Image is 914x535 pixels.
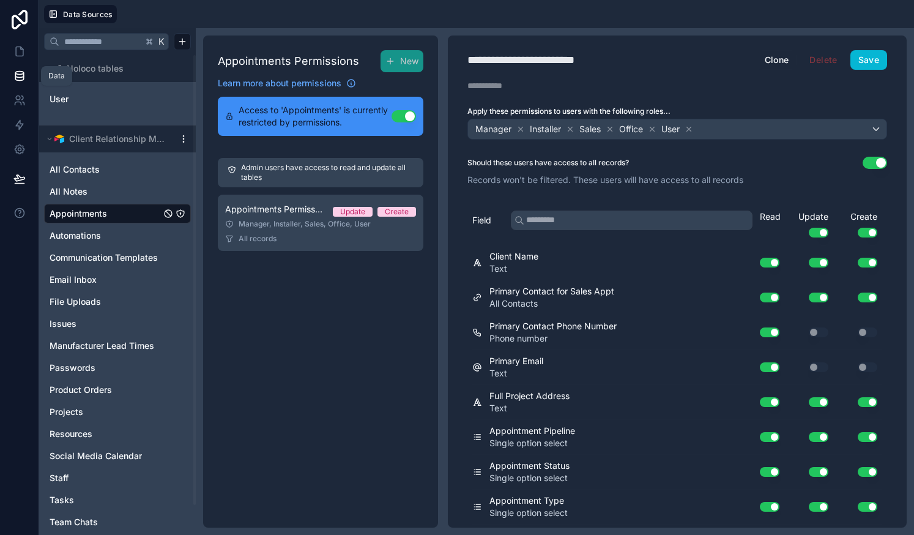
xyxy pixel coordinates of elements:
[50,296,161,308] a: File Uploads
[489,285,614,297] span: Primary Contact for Sales Appt
[44,380,191,400] div: Product Orders
[44,358,191,378] div: Passwords
[44,336,191,356] div: Manufacturer Lead Times
[50,208,107,220] span: Appointments
[241,163,414,182] p: Admin users have access to read and update all tables
[44,248,191,267] div: Communication Templates
[489,332,617,345] span: Phone number
[50,318,76,330] span: Issues
[784,211,833,238] div: Update
[489,367,543,380] span: Text
[44,446,191,466] div: Social Media Calendar
[530,123,561,135] span: Installer
[50,406,161,418] a: Projects
[475,123,511,135] span: Manager
[218,53,359,70] h1: Appointments Permissions
[218,77,356,89] a: Learn more about permissions
[44,512,191,532] div: Team Chats
[50,230,161,242] a: Automations
[50,163,161,176] a: All Contacts
[757,50,797,70] button: Clone
[489,507,568,519] span: Single option select
[50,252,161,264] a: Communication Templates
[489,355,543,367] span: Primary Email
[50,252,158,264] span: Communication Templates
[50,428,161,440] a: Resources
[225,203,323,215] span: Appointments Permission 1
[50,428,92,440] span: Resources
[50,185,87,198] span: All Notes
[489,460,570,472] span: Appointment Status
[385,207,409,217] div: Create
[760,211,784,223] div: Read
[489,263,538,275] span: Text
[218,77,341,89] span: Learn more about permissions
[50,274,161,286] a: Email Inbox
[50,230,101,242] span: Automations
[50,516,161,528] a: Team Chats
[50,384,161,396] a: Product Orders
[50,516,98,528] span: Team Chats
[69,133,168,145] span: Client Relationship Management
[50,494,161,506] a: Tasks
[44,60,184,77] button: Noloco tables
[50,185,161,198] a: All Notes
[44,204,191,223] div: Appointments
[218,195,423,251] a: Appointments Permission 1UpdateCreateManager, Installer, Sales, Office, UserAll records
[225,219,416,229] div: Manager, Installer, Sales, Office, User
[63,10,113,19] span: Data Sources
[44,182,191,201] div: All Notes
[50,406,83,418] span: Projects
[489,320,617,332] span: Primary Contact Phone Number
[50,472,69,484] span: Staff
[489,250,538,263] span: Client Name
[489,297,614,310] span: All Contacts
[50,494,74,506] span: Tasks
[54,134,64,144] img: Airtable Logo
[50,93,149,105] a: User
[50,274,97,286] span: Email Inbox
[239,234,277,244] span: All records
[467,174,887,186] p: Records won't be filtered. These users will have access to all records
[850,50,887,70] button: Save
[50,472,161,484] a: Staff
[48,71,65,81] div: Data
[50,93,69,105] span: User
[489,402,570,414] span: Text
[400,55,418,67] span: New
[44,160,191,179] div: All Contacts
[661,123,680,135] span: User
[44,402,191,422] div: Projects
[44,89,191,109] div: User
[50,362,161,374] a: Passwords
[467,158,629,168] label: Should these users have access to all records?
[619,123,643,135] span: Office
[67,62,124,75] span: Noloco tables
[44,292,191,312] div: File Uploads
[239,104,392,129] span: Access to 'Appointments' is currently restricted by permissions.
[44,5,117,23] button: Data Sources
[50,362,95,374] span: Passwords
[44,424,191,444] div: Resources
[50,340,161,352] a: Manufacturer Lead Times
[50,340,154,352] span: Manufacturer Lead Times
[44,130,174,148] button: Airtable LogoClient Relationship Management
[489,437,575,449] span: Single option select
[50,384,112,396] span: Product Orders
[467,119,887,140] button: ManagerInstallerSalesOfficeUser
[381,50,423,72] button: New
[340,207,365,217] div: Update
[50,296,101,308] span: File Uploads
[472,214,491,226] span: Field
[489,425,575,437] span: Appointment Pipeline
[50,450,161,462] a: Social Media Calendar
[50,163,100,176] span: All Contacts
[50,450,142,462] span: Social Media Calendar
[489,495,568,507] span: Appointment Type
[833,211,882,238] div: Create
[44,270,191,290] div: Email Inbox
[44,314,191,334] div: Issues
[579,123,601,135] span: Sales
[50,318,161,330] a: Issues
[44,468,191,488] div: Staff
